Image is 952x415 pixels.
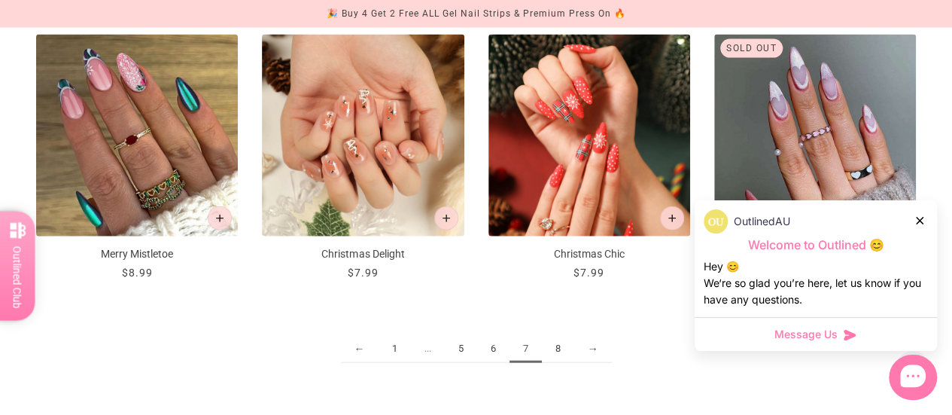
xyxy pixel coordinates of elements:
[542,335,574,363] a: 8
[379,335,411,363] a: 1
[704,237,928,253] p: Welcome to Outlined 😊
[122,267,153,279] span: $8.99
[509,335,542,363] span: 7
[348,267,379,279] span: $7.99
[262,35,464,281] a: Christmas Delight
[36,35,238,281] a: Merry Mistletoe
[341,335,379,363] a: ←
[660,206,684,230] button: Add to cart
[573,267,604,279] span: $7.99
[720,39,783,58] div: Sold out
[704,258,928,308] div: Hey 😊 We‘re so glad you’re here, let us know if you have any questions.
[411,335,445,363] span: ...
[574,335,612,363] a: →
[704,209,728,233] img: data:image/png;base64,iVBORw0KGgoAAAANSUhEUgAAACQAAAAkCAYAAADhAJiYAAACJklEQVR4AexUO28TQRice/mFQxI...
[36,246,238,262] p: Merry Mistletoe
[488,35,690,281] a: Christmas Chic
[488,246,690,262] p: Christmas Chic
[434,206,458,230] button: Add to cart
[208,206,232,230] button: Add to cart
[734,213,790,230] p: OutlinedAU
[774,327,838,342] span: Message Us
[445,335,477,363] a: 5
[477,335,509,363] a: 6
[326,6,625,22] div: 🎉 Buy 4 Get 2 Free ALL Gel Nail Strips & Premium Press On 🔥
[262,246,464,262] p: Christmas Delight
[714,35,916,281] a: Heartbeat Rhythm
